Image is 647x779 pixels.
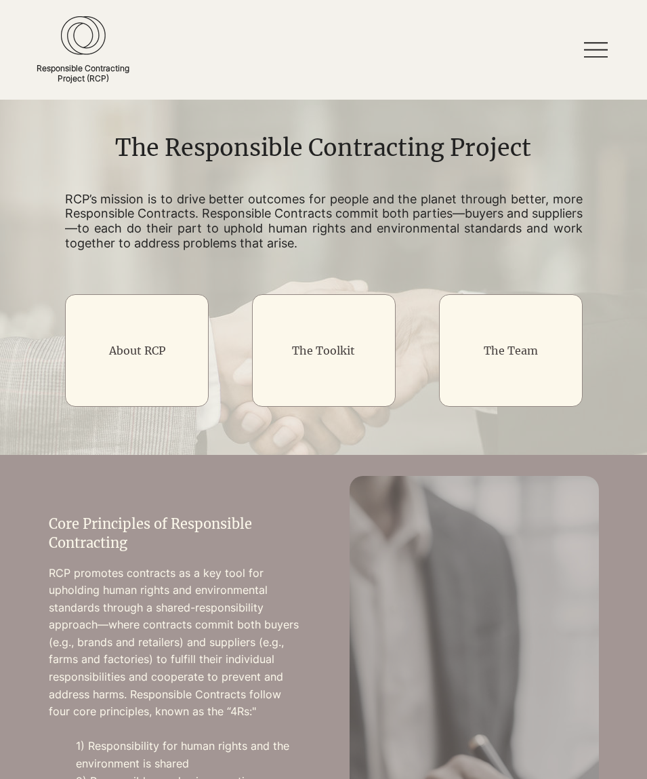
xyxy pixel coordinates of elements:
a: The Toolkit [292,344,355,357]
a: About RCP [109,344,165,357]
p: RCP promotes contracts as a key tool for upholding human rights and environmental standards throu... [49,565,305,721]
h2: Core Principles of Responsible Contracting [49,515,305,553]
h1: The Responsible Contracting Project [65,132,583,165]
a: The Team [484,344,538,357]
p: RCP’s mission is to drive better outcomes for people and the planet through better, more Responsi... [65,192,583,250]
a: Responsible ContractingProject (RCP) [37,63,129,83]
p: 1) Responsibility for human rights and the environment is shared [76,738,305,772]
